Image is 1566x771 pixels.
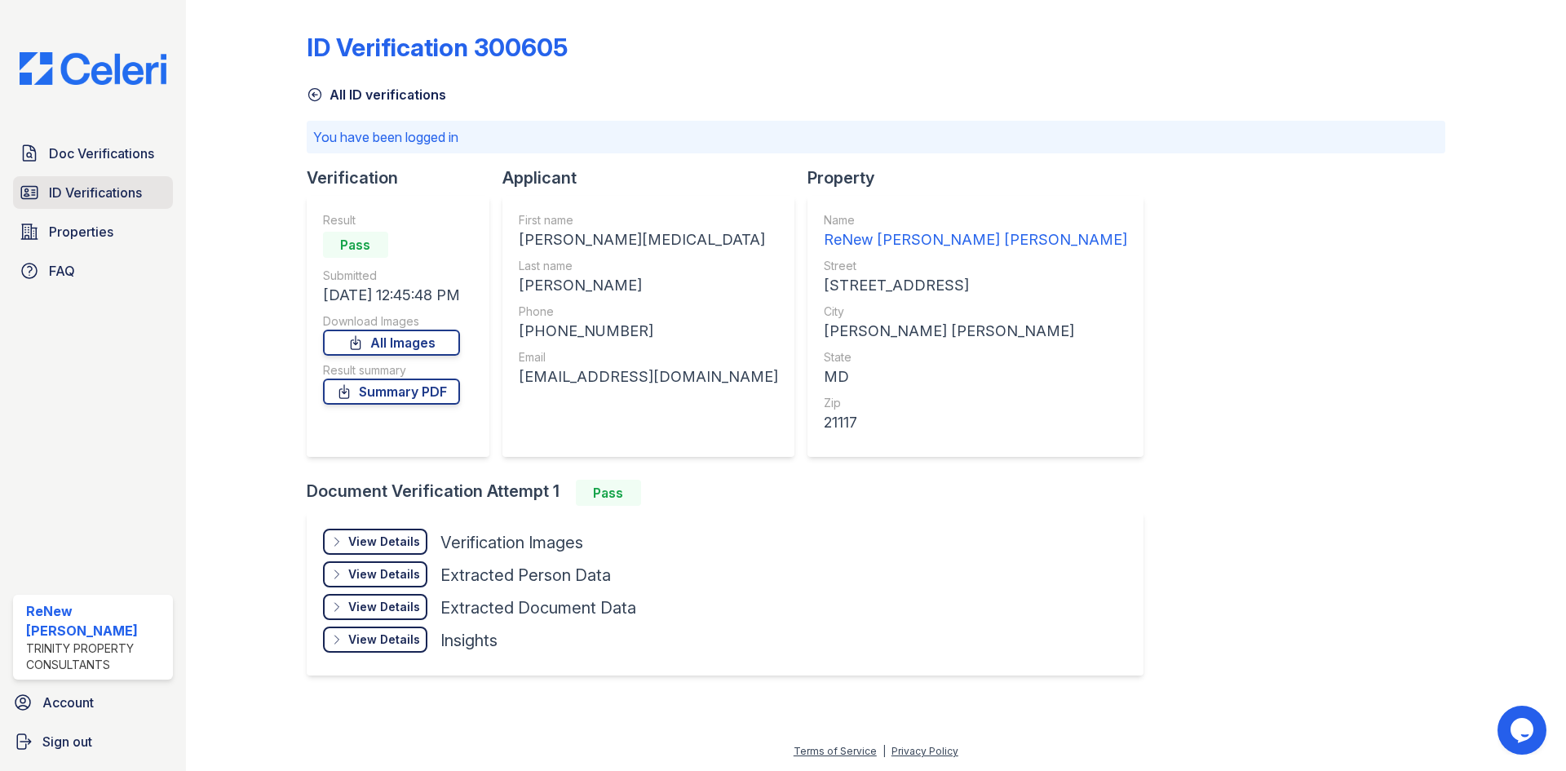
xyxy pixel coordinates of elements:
div: Street [824,258,1127,274]
a: Name ReNew [PERSON_NAME] [PERSON_NAME] [824,212,1127,251]
a: Privacy Policy [891,745,958,757]
div: [STREET_ADDRESS] [824,274,1127,297]
div: Email [519,349,778,366]
div: View Details [348,599,420,615]
div: Pass [576,480,641,506]
span: Sign out [42,732,92,751]
div: Extracted Person Data [440,564,611,587]
a: ID Verifications [13,176,173,209]
div: Result summary [323,362,460,379]
span: ID Verifications [49,183,142,202]
div: Result [323,212,460,228]
div: Pass [323,232,388,258]
span: Doc Verifications [49,144,154,163]
div: Extracted Document Data [440,596,636,619]
div: Applicant [502,166,807,189]
a: Properties [13,215,173,248]
p: You have been logged in [313,127,1439,147]
a: FAQ [13,255,173,287]
div: ReNew [PERSON_NAME] [26,601,166,640]
div: Document Verification Attempt 1 [307,480,1157,506]
div: State [824,349,1127,366]
div: City [824,304,1127,320]
div: [PHONE_NUMBER] [519,320,778,343]
div: Property [807,166,1157,189]
div: View Details [348,534,420,550]
div: Submitted [323,268,460,284]
div: ID Verification 300605 [307,33,568,62]
div: Name [824,212,1127,228]
div: Last name [519,258,778,274]
span: Account [42,693,94,712]
div: Insights [440,629,498,652]
a: Sign out [7,725,179,758]
div: [PERSON_NAME] [PERSON_NAME] [824,320,1127,343]
div: ReNew [PERSON_NAME] [PERSON_NAME] [824,228,1127,251]
div: [PERSON_NAME] [519,274,778,297]
div: [PERSON_NAME][MEDICAL_DATA] [519,228,778,251]
span: Properties [49,222,113,241]
div: MD [824,366,1127,388]
div: | [883,745,886,757]
div: First name [519,212,778,228]
a: Account [7,686,179,719]
div: Trinity Property Consultants [26,640,166,673]
div: Download Images [323,313,460,330]
div: [EMAIL_ADDRESS][DOMAIN_NAME] [519,366,778,388]
a: Summary PDF [323,379,460,405]
div: Verification [307,166,502,189]
a: Terms of Service [794,745,877,757]
img: CE_Logo_Blue-a8612792a0a2168367f1c8372b55b34899dd931a85d93a1a3d3e32e68fde9ad4.png [7,52,179,85]
div: [DATE] 12:45:48 PM [323,284,460,307]
span: FAQ [49,261,75,281]
div: Verification Images [440,531,583,554]
a: All ID verifications [307,85,446,104]
div: View Details [348,566,420,583]
div: Zip [824,395,1127,411]
div: Phone [519,304,778,320]
a: All Images [323,330,460,356]
a: Doc Verifications [13,137,173,170]
div: 21117 [824,411,1127,434]
iframe: chat widget [1497,706,1550,755]
div: View Details [348,631,420,648]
